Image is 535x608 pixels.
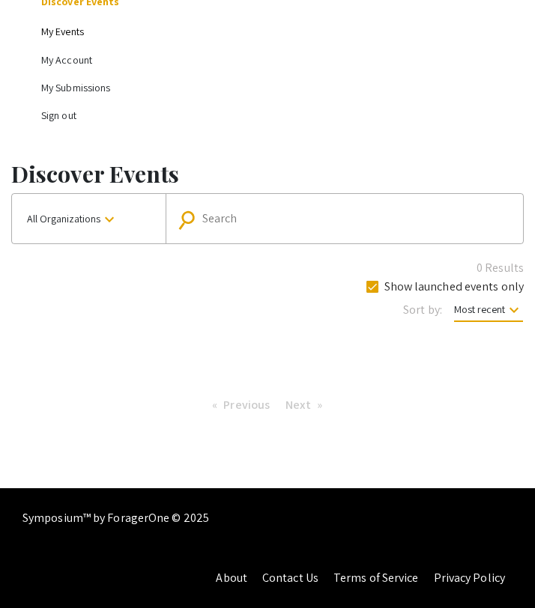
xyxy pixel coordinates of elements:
[216,570,247,586] a: About
[384,278,525,296] span: Show launched events only
[41,46,524,74] li: My Account
[205,394,330,416] ul: Pagination
[477,259,524,277] span: 0 Results
[454,303,523,322] span: Most recent
[27,212,118,225] span: All Organizations
[179,206,201,232] mat-icon: Search
[505,301,523,319] mat-icon: keyboard_arrow_down
[11,160,524,187] h1: Discover Events
[41,25,84,38] a: My Events
[403,301,442,319] span: Sort by:
[442,296,535,323] button: Most recent
[41,102,524,130] li: Sign out
[41,74,524,102] li: My Submissions
[434,570,505,586] a: Privacy Policy
[285,397,310,413] span: Next
[12,194,166,243] button: All Organizations
[100,210,118,228] mat-icon: keyboard_arrow_down
[11,541,64,597] iframe: Chat
[223,397,270,413] span: Previous
[22,488,209,548] div: Symposium™ by ForagerOne © 2025
[262,570,318,586] a: Contact Us
[333,570,419,586] a: Terms of Service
